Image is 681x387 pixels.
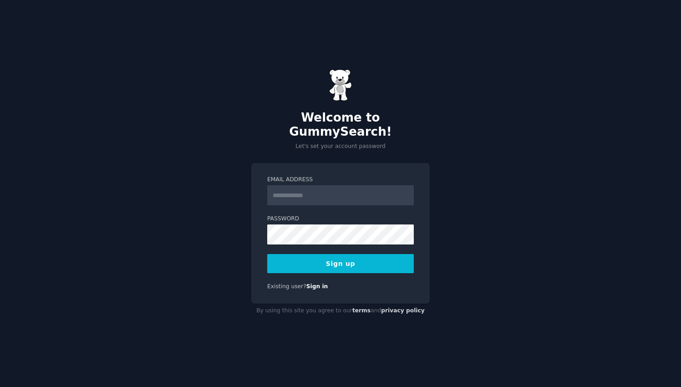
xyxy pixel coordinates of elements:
label: Email Address [267,176,414,184]
div: By using this site you agree to our and [251,304,430,318]
img: Gummy Bear [329,69,352,101]
a: terms [352,307,371,314]
span: Existing user? [267,283,306,290]
a: Sign in [306,283,328,290]
label: Password [267,215,414,223]
p: Let's set your account password [251,143,430,151]
a: privacy policy [381,307,425,314]
h2: Welcome to GummySearch! [251,111,430,139]
button: Sign up [267,254,414,273]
